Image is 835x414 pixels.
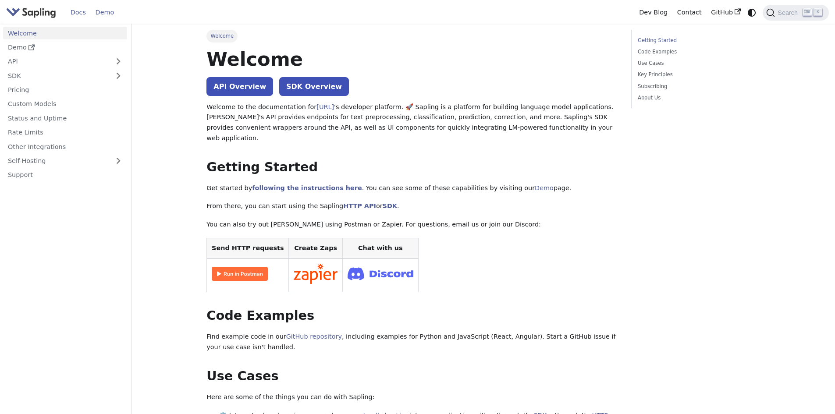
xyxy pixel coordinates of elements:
[3,140,127,153] a: Other Integrations
[286,333,342,340] a: GitHub repository
[3,155,127,167] a: Self-Hosting
[206,30,238,42] span: Welcome
[3,41,127,54] a: Demo
[206,201,618,212] p: From there, you can start using the Sapling or .
[3,27,127,39] a: Welcome
[212,267,268,281] img: Run in Postman
[814,8,822,16] kbd: K
[206,47,618,71] h1: Welcome
[706,6,745,19] a: GitHub
[3,55,110,68] a: API
[206,308,618,324] h2: Code Examples
[206,30,618,42] nav: Breadcrumbs
[638,48,757,56] a: Code Examples
[279,77,349,96] a: SDK Overview
[206,159,618,175] h2: Getting Started
[3,112,127,124] a: Status and Uptime
[775,9,803,16] span: Search
[206,219,618,230] p: You can also try out [PERSON_NAME] using Postman or Zapier. For questions, email us or join our D...
[294,264,338,284] img: Connect in Zapier
[289,238,343,258] th: Create Zaps
[316,103,334,110] a: [URL]
[3,98,127,110] a: Custom Models
[206,183,618,194] p: Get started by . You can see some of these capabilities by visiting our page.
[638,71,757,79] a: Key Principles
[638,59,757,67] a: Use Cases
[110,69,127,82] button: Expand sidebar category 'SDK'
[6,6,56,19] img: Sapling.ai
[3,126,127,139] a: Rate Limits
[343,202,376,209] a: HTTP API
[763,5,828,21] button: Search (Ctrl+K)
[207,238,289,258] th: Send HTTP requests
[638,94,757,102] a: About Us
[3,169,127,181] a: Support
[206,332,618,353] p: Find example code in our , including examples for Python and JavaScript (React, Angular). Start a...
[746,6,758,19] button: Switch between dark and light mode (currently system mode)
[638,82,757,91] a: Subscribing
[206,77,273,96] a: API Overview
[206,102,618,144] p: Welcome to the documentation for 's developer platform. 🚀 Sapling is a platform for building lang...
[348,265,413,283] img: Join Discord
[638,36,757,45] a: Getting Started
[383,202,397,209] a: SDK
[672,6,707,19] a: Contact
[91,6,119,19] a: Demo
[206,368,618,384] h2: Use Cases
[206,392,618,403] p: Here are some of the things you can do with Sapling:
[342,238,418,258] th: Chat with us
[252,184,362,191] a: following the instructions here
[535,184,554,191] a: Demo
[634,6,672,19] a: Dev Blog
[6,6,59,19] a: Sapling.ai
[66,6,91,19] a: Docs
[3,69,110,82] a: SDK
[110,55,127,68] button: Expand sidebar category 'API'
[3,84,127,96] a: Pricing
